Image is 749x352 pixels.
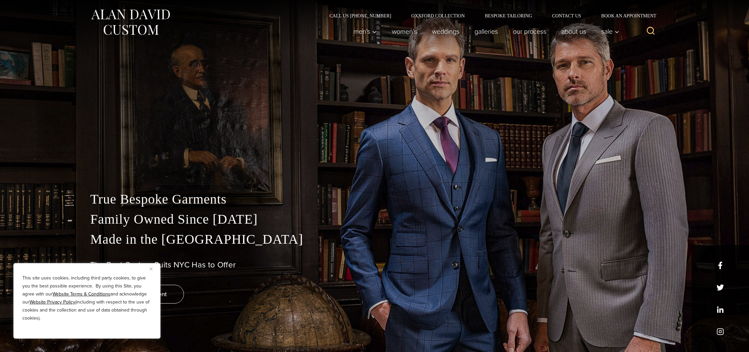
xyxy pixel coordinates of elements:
img: Alan David Custom [90,7,171,37]
a: Oxxford Collection [401,13,475,18]
a: Women’s [385,25,425,38]
a: Website Terms & Conditions [52,290,110,298]
img: Close [149,267,152,270]
a: instagram [717,328,724,335]
a: Bespoke Tailoring [475,13,542,18]
button: View Search Form [643,23,659,39]
nav: Primary Navigation [346,25,623,38]
h1: The Best Custom Suits NYC Has to Offer [90,260,659,270]
nav: Secondary Navigation [319,13,659,18]
a: Galleries [467,25,506,38]
a: About Us [554,25,594,38]
a: Website Privacy Policy [29,299,75,306]
a: Call Us [PHONE_NUMBER] [319,13,401,18]
p: This site uses cookies, including third party cookies, to give you the best possible experience. ... [22,274,151,322]
a: x/twitter [717,284,724,291]
span: Men’s [353,28,377,35]
a: facebook [717,262,724,269]
a: Our Process [506,25,554,38]
a: Book an Appointment [591,13,659,18]
a: weddings [425,25,467,38]
button: Close [149,265,157,273]
a: linkedin [717,306,724,313]
a: Contact Us [542,13,591,18]
p: True Bespoke Garments Family Owned Since [DATE] Made in the [GEOGRAPHIC_DATA] [90,189,659,249]
span: Sale [601,28,619,35]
